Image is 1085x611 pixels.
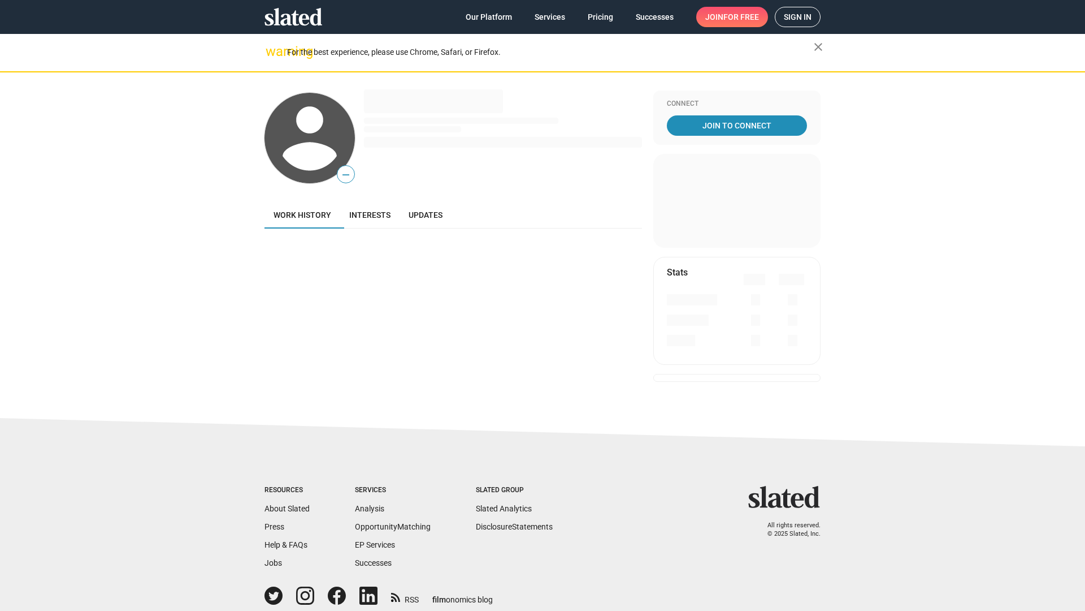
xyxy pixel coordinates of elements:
a: Press [264,522,284,531]
span: film [432,595,446,604]
span: Updates [409,210,442,220]
span: Our Platform [466,7,512,27]
span: Pricing [588,7,613,27]
mat-icon: close [811,40,825,54]
a: Successes [355,558,392,567]
a: Sign in [775,7,821,27]
a: Jobs [264,558,282,567]
p: All rights reserved. © 2025 Slated, Inc. [756,522,821,538]
a: RSS [391,588,419,605]
div: Slated Group [476,486,553,495]
div: Connect [667,100,807,109]
mat-card-title: Stats [667,266,688,278]
span: Interests [349,210,390,220]
a: DisclosureStatements [476,522,553,531]
a: Slated Analytics [476,504,532,513]
div: Services [355,486,431,495]
span: Work history [274,210,331,220]
a: Services [526,7,574,27]
span: Sign in [784,7,811,27]
div: Resources [264,486,310,495]
a: Join To Connect [667,115,807,136]
a: Joinfor free [696,7,768,27]
a: Successes [627,7,683,27]
span: Join To Connect [669,115,805,136]
a: Work history [264,201,340,229]
a: EP Services [355,540,395,549]
a: About Slated [264,504,310,513]
span: Services [535,7,565,27]
a: Pricing [579,7,622,27]
a: Help & FAQs [264,540,307,549]
a: Analysis [355,504,384,513]
span: Successes [636,7,674,27]
a: Updates [400,201,452,229]
span: Join [705,7,759,27]
mat-icon: warning [266,45,279,58]
a: Interests [340,201,400,229]
span: — [337,167,354,182]
a: OpportunityMatching [355,522,431,531]
span: for free [723,7,759,27]
a: Our Platform [457,7,521,27]
div: For the best experience, please use Chrome, Safari, or Firefox. [287,45,814,60]
a: filmonomics blog [432,586,493,605]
